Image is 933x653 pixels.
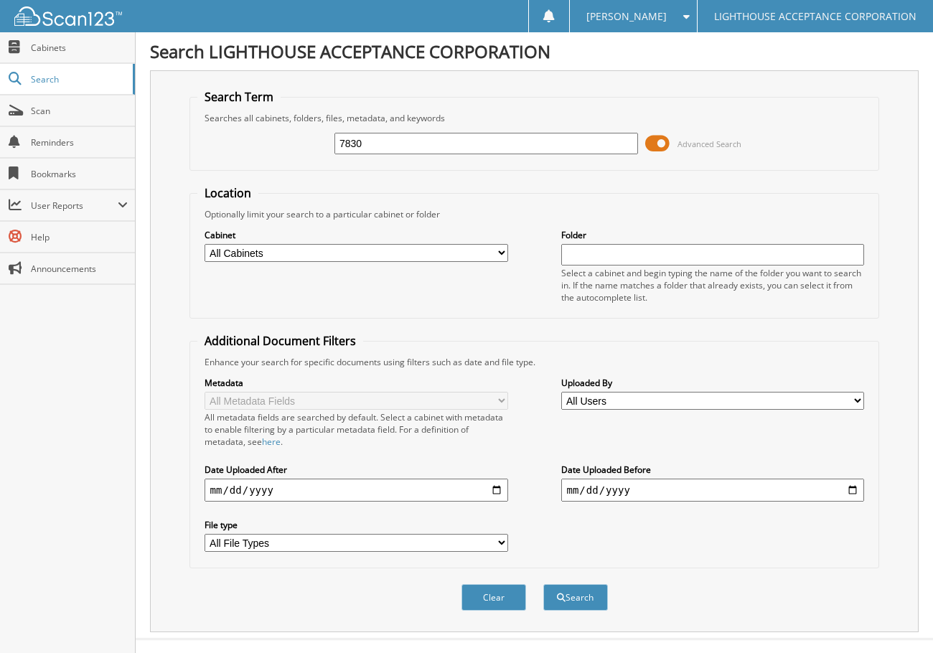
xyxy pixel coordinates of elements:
span: Scan [31,105,128,117]
button: Search [543,584,608,611]
iframe: Chat Widget [861,584,933,653]
span: Help [31,231,128,243]
div: Select a cabinet and begin typing the name of the folder you want to search in. If the name match... [561,267,865,304]
input: start [205,479,508,502]
h1: Search LIGHTHOUSE ACCEPTANCE CORPORATION [150,39,919,63]
label: Folder [561,229,865,241]
div: Searches all cabinets, folders, files, metadata, and keywords [197,112,872,124]
img: scan123-logo-white.svg [14,6,122,26]
span: LIGHTHOUSE ACCEPTANCE CORPORATION [714,12,916,21]
label: Metadata [205,377,508,389]
span: Cabinets [31,42,128,54]
label: File type [205,519,508,531]
div: Enhance your search for specific documents using filters such as date and file type. [197,356,872,368]
span: Advanced Search [678,138,741,149]
div: All metadata fields are searched by default. Select a cabinet with metadata to enable filtering b... [205,411,508,448]
span: Bookmarks [31,168,128,180]
label: Uploaded By [561,377,865,389]
legend: Additional Document Filters [197,333,363,349]
legend: Location [197,185,258,201]
span: Search [31,73,126,85]
span: Announcements [31,263,128,275]
legend: Search Term [197,89,281,105]
div: Optionally limit your search to a particular cabinet or folder [197,208,872,220]
button: Clear [461,584,526,611]
input: end [561,479,865,502]
label: Date Uploaded Before [561,464,865,476]
span: [PERSON_NAME] [586,12,667,21]
span: Reminders [31,136,128,149]
span: User Reports [31,199,118,212]
label: Cabinet [205,229,508,241]
a: here [262,436,281,448]
label: Date Uploaded After [205,464,508,476]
